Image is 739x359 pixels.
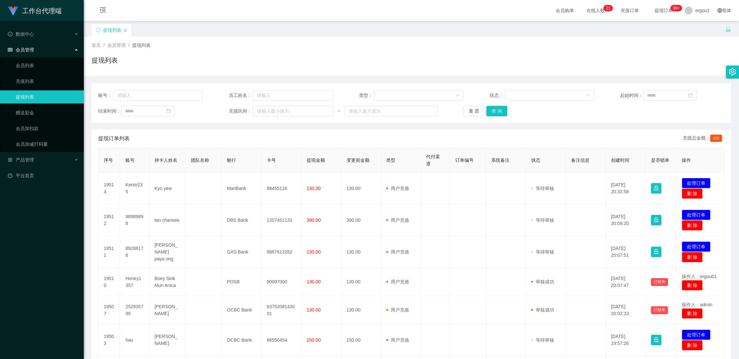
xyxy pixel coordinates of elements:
[307,158,325,163] span: 提现金额
[98,108,121,115] span: 结束时间：
[682,252,703,262] button: 删 除
[611,158,629,163] span: 创建时间
[688,93,693,98] i: 图标: calendar
[531,307,554,312] span: 审核成功
[606,204,646,236] td: [DATE] 20:09:20
[120,268,149,296] td: Honey1357
[386,307,409,312] span: 用户充值
[531,337,554,343] span: 等待审核
[16,75,79,88] a: 充值列表
[149,268,186,296] td: Boey Siok Mun Anica
[491,158,510,163] span: 系统备注
[604,5,613,11] sup: 21
[8,7,18,16] img: logo.9652507e.png
[92,55,118,65] h1: 提现列表
[682,220,703,231] button: 删 除
[682,188,703,199] button: 删 除
[99,268,120,296] td: 19510
[22,0,62,21] h1: 工作台代理端
[16,90,79,104] a: 提现列表
[717,8,722,13] i: 图标: global
[606,268,646,296] td: [DATE] 20:07:47
[128,43,130,48] span: /
[682,210,711,220] button: 处理订单
[16,138,79,151] a: 会员加减打码量
[113,90,203,101] input: 请输入
[341,173,381,204] td: 130.00
[456,93,460,98] i: 图标: down
[682,178,711,188] button: 处理订单
[386,279,409,284] span: 用户充值
[261,268,301,296] td: 90097000
[345,106,438,116] input: 请输入最大值为
[386,158,395,163] span: 类型
[229,92,253,99] span: 员工姓名：
[149,296,186,324] td: [PERSON_NAME]
[651,306,668,314] button: 已锁单
[16,122,79,135] a: 会员加扣款
[149,204,186,236] td: tan chansee
[651,247,661,257] button: 图标: lock
[222,236,261,268] td: GXS Bank
[341,268,381,296] td: 130.00
[617,8,642,13] span: 充值订单
[463,106,484,116] button: 重 置
[107,43,126,48] span: 会员管理
[227,158,236,163] span: 银行
[682,280,703,291] button: 删 除
[103,43,105,48] span: /
[123,28,127,32] i: 图标: close
[651,183,661,194] button: 图标: lock
[386,337,409,343] span: 用户充值
[606,173,646,204] td: [DATE] 20:32:58
[386,186,409,191] span: 用户充值
[92,0,114,21] i: 图标: menu-fold
[682,302,712,307] span: 操作人：admin
[166,109,171,113] i: 图标: calendar
[120,324,149,356] td: hau
[341,324,381,356] td: 150.00
[222,204,261,236] td: DBS Bank
[8,47,12,52] i: 图标: table
[154,158,177,163] span: 持卡人姓名
[571,158,589,163] span: 备注信息
[99,236,120,268] td: 19511
[261,296,301,324] td: 6375208143001
[651,278,668,286] button: 已锁单
[341,204,381,236] td: 390.00
[125,158,135,163] span: 账号
[670,5,682,11] sup: 1039
[725,27,731,32] i: 图标: unlock
[682,274,717,279] span: 操作人：ergou01
[99,173,120,204] td: 19514
[341,236,381,268] td: 130.00
[683,135,725,142] div: 充值总金额：
[682,308,703,319] button: 删 除
[710,135,722,142] span: 410
[132,43,151,48] span: 提现列表
[531,158,540,163] span: 状态
[583,8,608,13] span: 在线人数
[98,135,130,142] span: 提现订单列表
[531,249,554,255] span: 等待审核
[149,324,186,356] td: [PERSON_NAME]
[261,173,301,204] td: 88455116
[651,8,676,13] span: 提现订单
[606,324,646,356] td: [DATE] 19:57:26
[222,173,261,204] td: MariBank
[651,158,669,163] span: 是否锁单
[222,324,261,356] td: OCBC Bank
[682,241,711,252] button: 处理订单
[8,31,34,37] span: 数据中心
[96,28,100,32] i: 图标: sync
[606,296,646,324] td: [DATE] 20:02:33
[103,24,121,36] div: 提现列表
[261,236,301,268] td: 8887613282
[347,158,369,163] span: 变更前金额
[651,335,661,345] button: 图标: lock
[261,204,301,236] td: 1207451131
[341,296,381,324] td: 130.00
[359,92,374,99] span: 类型：
[222,268,261,296] td: POSB
[586,93,590,98] i: 图标: down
